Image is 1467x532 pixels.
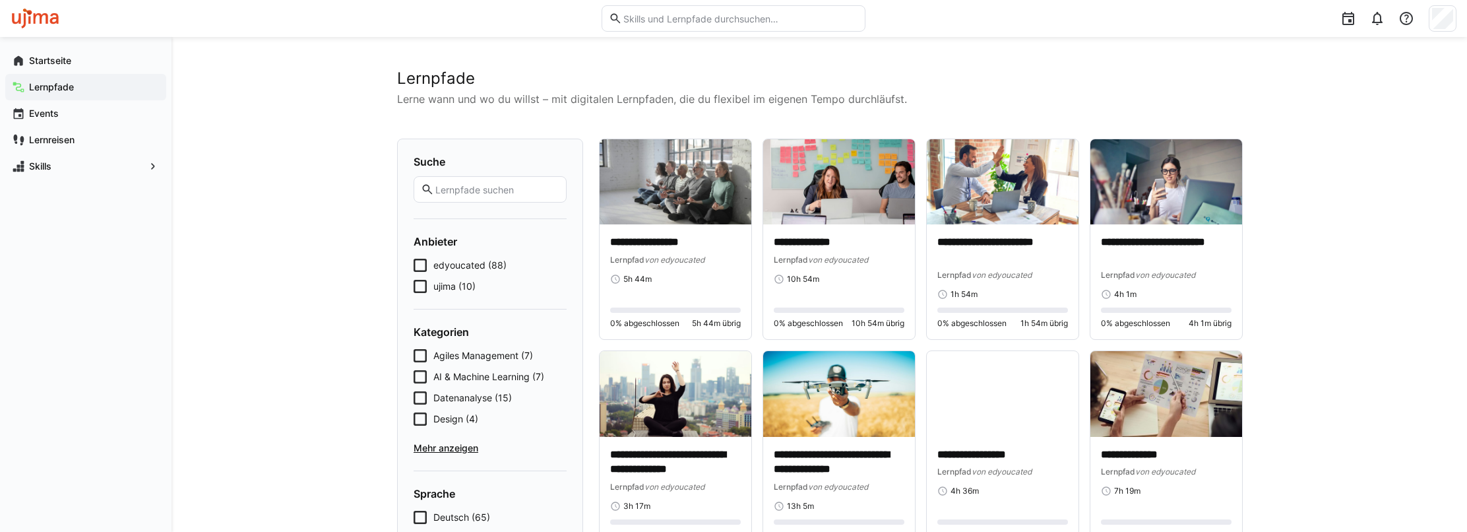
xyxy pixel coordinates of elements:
span: von edyoucated [1135,467,1195,477]
span: 0% abgeschlossen [937,318,1007,329]
span: 10h 54m übrig [852,318,904,329]
img: image [1090,139,1242,224]
span: von edyoucated [644,255,704,265]
span: 4h 1m [1114,289,1137,300]
span: Datenanalyse (15) [433,391,512,405]
span: von edyoucated [972,270,1032,280]
span: Lernpfad [610,482,644,492]
span: ujima (10) [433,280,476,293]
span: Mehr anzeigen [414,442,567,455]
span: 0% abgeschlossen [1101,318,1170,329]
input: Skills und Lernpfade durchsuchen… [622,13,858,24]
span: 4h 36m [951,486,979,496]
span: AI & Machine Learning (7) [433,370,544,383]
span: 4h 1m übrig [1189,318,1232,329]
span: 1h 54m [951,289,978,300]
img: image [600,139,751,224]
span: 7h 19m [1114,486,1140,496]
span: 0% abgeschlossen [774,318,843,329]
span: von edyoucated [972,467,1032,477]
span: 5h 44m [623,274,652,284]
span: Lernpfad [610,255,644,265]
h2: Lernpfade [397,69,1241,88]
img: image [763,139,915,224]
span: Deutsch (65) [433,511,490,524]
img: image [927,139,1078,224]
span: Lernpfad [1101,270,1135,280]
span: Lernpfad [774,482,808,492]
img: image [1090,351,1242,436]
h4: Kategorien [414,325,567,339]
span: Lernpfad [774,255,808,265]
input: Lernpfade suchen [434,183,559,195]
img: image [927,351,1078,436]
span: von edyoucated [1135,270,1195,280]
span: Lernpfad [937,270,972,280]
span: 13h 5m [787,501,814,512]
span: von edyoucated [644,482,704,492]
h4: Sprache [414,487,567,500]
span: Agiles Management (7) [433,349,533,362]
span: 0% abgeschlossen [610,318,679,329]
span: Design (4) [433,413,478,426]
span: 5h 44m übrig [692,318,741,329]
span: 3h 17m [623,501,650,512]
span: Lernpfad [937,467,972,477]
img: image [600,351,751,436]
p: Lerne wann und wo du willst – mit digitalen Lernpfaden, die du flexibel im eigenen Tempo durchläu... [397,91,1241,107]
span: edyoucated (88) [433,259,507,272]
span: 1h 54m übrig [1020,318,1068,329]
span: Lernpfad [1101,467,1135,477]
h4: Anbieter [414,235,567,248]
h4: Suche [414,155,567,168]
span: von edyoucated [808,482,868,492]
span: von edyoucated [808,255,868,265]
img: image [763,351,915,436]
span: 10h 54m [787,274,819,284]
